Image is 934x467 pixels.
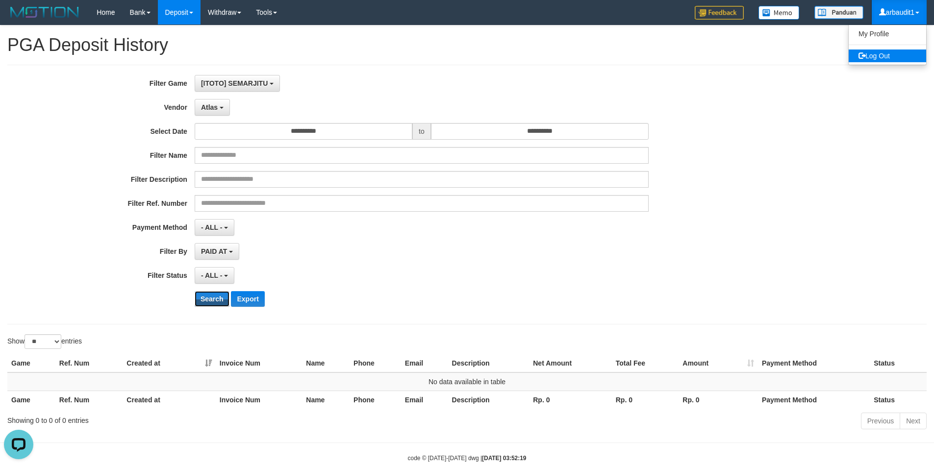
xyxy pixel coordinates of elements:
[529,354,612,372] th: Net Amount
[55,354,123,372] th: Ref. Num
[216,354,302,372] th: Invoice Num
[350,391,401,409] th: Phone
[4,4,33,33] button: Open LiveChat chat widget
[7,391,55,409] th: Game
[408,455,527,462] small: code © [DATE]-[DATE] dwg |
[201,79,268,87] span: [ITOTO] SEMARJITU
[231,291,264,307] button: Export
[758,391,870,409] th: Payment Method
[216,391,302,409] th: Invoice Num
[201,103,218,111] span: Atlas
[195,291,229,307] button: Search
[870,354,927,372] th: Status
[612,354,679,372] th: Total Fee
[695,6,744,20] img: Feedback.jpg
[870,391,927,409] th: Status
[814,6,863,19] img: panduan.png
[201,247,227,255] span: PAID AT
[679,354,758,372] th: Amount: activate to sort column ascending
[195,267,234,284] button: - ALL -
[448,354,530,372] th: Description
[849,49,926,62] a: Log Out
[195,243,239,260] button: PAID AT
[861,413,900,429] a: Previous
[201,271,223,279] span: - ALL -
[482,455,526,462] strong: [DATE] 03:52:19
[302,354,350,372] th: Name
[195,219,234,236] button: - ALL -
[7,412,382,425] div: Showing 0 to 0 of 0 entries
[7,334,82,349] label: Show entries
[201,223,223,231] span: - ALL -
[350,354,401,372] th: Phone
[195,99,230,116] button: Atlas
[900,413,927,429] a: Next
[612,391,679,409] th: Rp. 0
[758,6,800,20] img: Button%20Memo.svg
[412,123,431,140] span: to
[123,354,216,372] th: Created at: activate to sort column ascending
[401,354,448,372] th: Email
[7,372,927,391] td: No data available in table
[7,5,82,20] img: MOTION_logo.png
[758,354,870,372] th: Payment Method
[55,391,123,409] th: Ref. Num
[25,334,61,349] select: Showentries
[302,391,350,409] th: Name
[849,27,926,40] a: My Profile
[123,391,216,409] th: Created at
[7,354,55,372] th: Game
[195,75,280,92] button: [ITOTO] SEMARJITU
[401,391,448,409] th: Email
[679,391,758,409] th: Rp. 0
[448,391,530,409] th: Description
[7,35,927,55] h1: PGA Deposit History
[529,391,612,409] th: Rp. 0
